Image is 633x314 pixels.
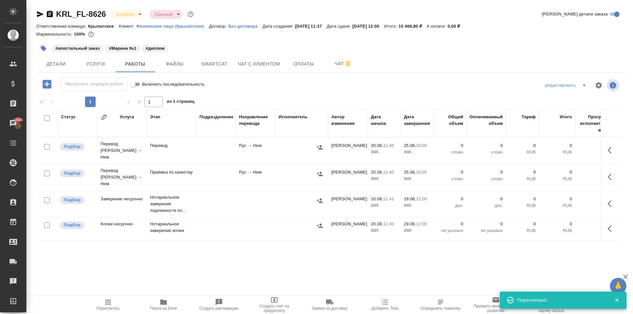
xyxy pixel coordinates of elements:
p: 11:40 [383,170,394,175]
td: Копии несрочно [97,217,147,241]
div: Исполнитель [279,114,308,120]
span: Чат [327,60,359,68]
p: 0 [509,169,536,176]
div: Услуга [120,114,134,120]
button: Назначить [315,196,325,206]
p: RUB [542,176,572,182]
td: [PERSON_NAME] [328,192,368,215]
p: #диплом [146,45,165,52]
div: Общий объем [437,114,463,127]
span: Работы [119,60,151,68]
button: 🙏 [610,278,626,294]
p: док. [470,202,503,209]
div: В работе [111,10,144,19]
div: Дата начала [371,114,397,127]
div: Оплачиваемый объем [469,114,503,127]
p: не указано [470,227,503,234]
p: 10:00 [416,143,427,148]
button: Добавить тэг [36,41,51,56]
button: Сгруппировать [101,114,107,121]
p: RUB [509,149,536,156]
p: не указано [437,227,463,234]
p: Подбор [64,143,80,150]
button: Здесь прячутся важные кнопки [604,169,619,185]
button: Назначить [315,221,325,231]
p: слово [470,176,503,182]
div: В работе [149,10,182,19]
div: Можно подбирать исполнителей [59,196,94,205]
button: Добавить работу [38,77,56,91]
a: 1594 [2,115,25,131]
p: Договор: [209,24,228,29]
p: RUB [542,227,572,234]
p: 0 [542,142,572,149]
p: слово [470,149,503,156]
p: 2025 [371,149,397,156]
p: Без договора [228,24,263,29]
p: 11:40 [383,143,394,148]
span: Услуги [80,60,111,68]
p: 25.08, [404,143,416,148]
p: 0 [470,142,503,149]
p: [DATE] 12:00 [352,24,384,29]
div: Подразделение [199,114,233,120]
p: К оплате: [427,24,448,29]
p: 0 [509,221,536,227]
p: 10 468,80 ₽ [399,24,427,29]
p: #Марина №1 [109,45,136,52]
p: Дата сдачи: [327,24,352,29]
p: 0,00 ₽ [448,24,465,29]
div: Итого [560,114,572,120]
p: 20.08, [371,170,383,175]
p: Приёмка по качеству [150,169,193,176]
p: 0 [437,169,463,176]
div: Прогресс исполнителя в SC [579,114,608,133]
p: 12:00 [416,221,427,226]
span: Посмотреть информацию [607,79,620,92]
span: диплом [141,45,169,51]
span: Smartcat [198,60,230,68]
p: Маржинальность: [36,32,74,37]
div: Направление перевода [239,114,272,127]
p: 2025 [404,202,430,209]
button: Здесь прячутся важные кнопки [604,221,619,237]
td: [PERSON_NAME] [328,166,368,189]
svg: Отписаться [344,60,352,68]
p: 20.08, [371,221,383,226]
p: Нотариальное заверение копии [150,221,193,234]
p: RUB [542,149,572,156]
p: Подбор [64,170,80,177]
p: 25.08, [404,170,416,175]
p: 10:00 [416,170,427,175]
p: 29.08, [404,221,416,226]
p: 2025 [404,227,430,234]
span: Включить последовательность [142,81,205,88]
p: RUB [509,227,536,234]
p: слово [437,149,463,156]
p: Подбор [64,222,80,228]
button: Назначить [315,169,325,179]
td: Заверение несрочно [97,192,147,215]
span: 1594 [10,117,26,123]
td: Перевод [PERSON_NAME] → Нем [97,164,147,190]
p: 2025 [371,227,397,234]
p: 20.08, [371,143,383,148]
p: [DATE] 11:37 [295,24,327,29]
p: 0 [542,169,572,176]
div: Тариф [522,114,536,120]
p: Подбор [64,197,80,203]
span: Чат с клиентом [238,60,280,68]
span: апостильный заказ [51,45,105,51]
a: Без договора [228,23,263,29]
span: Файлы [159,60,191,68]
p: RUB [509,176,536,182]
p: 20.08, [371,196,383,201]
button: 0.00 RUB; [87,30,95,39]
p: RUB [542,202,572,209]
div: split button [543,80,591,91]
p: 0 [509,196,536,202]
p: 0 [470,196,503,202]
p: Нотариальное заверение подлинности по... [150,194,193,214]
button: Срочный [153,12,174,17]
p: Перевод [150,142,193,149]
